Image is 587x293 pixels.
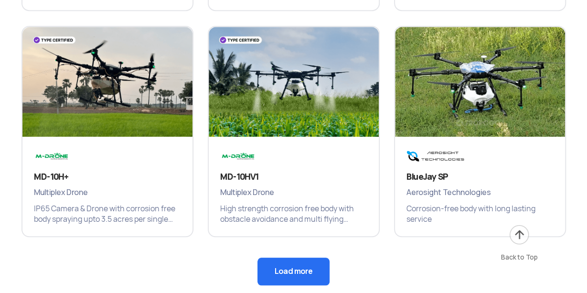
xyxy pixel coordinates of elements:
img: Drone Image [209,27,379,146]
p: High strength corrosion free body with obstacle avoidance and multi flying modes. [220,204,367,225]
a: Drone ImageBrandMD-10H+Multiplex DroneIP65 Camera & Drone with corrosion free body spraying upto ... [21,26,193,237]
a: Drone ImageBrandBlueJay SPAerosight TechnologiesCorrosion-free body with long lasting service [394,26,566,237]
img: Drone Image [395,27,565,146]
a: Drone ImageBrandMD-10HV1Multiplex DroneHigh strength corrosion free body with obstacle avoidance ... [208,26,380,237]
img: Brand [220,148,257,164]
p: Corrosion-free body with long lasting service [406,204,554,225]
button: Load more [257,258,330,285]
h3: MD-10H+ [34,171,181,183]
h3: MD-10HV1 [220,171,367,183]
span: Aerosight Technologies [406,186,554,199]
img: Drone Image [22,27,192,146]
img: ic_arrow-up.png [509,224,530,245]
p: IP65 Camera & Drone with corrosion free body spraying upto 3.5 acres per single charge [34,204,181,225]
div: Back to Top [499,250,540,264]
img: Brand [406,148,465,164]
span: Multiplex Drone [34,186,181,199]
span: Multiplex Drone [220,186,367,199]
img: Brand [34,148,71,164]
h3: BlueJay SP [406,171,554,183]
